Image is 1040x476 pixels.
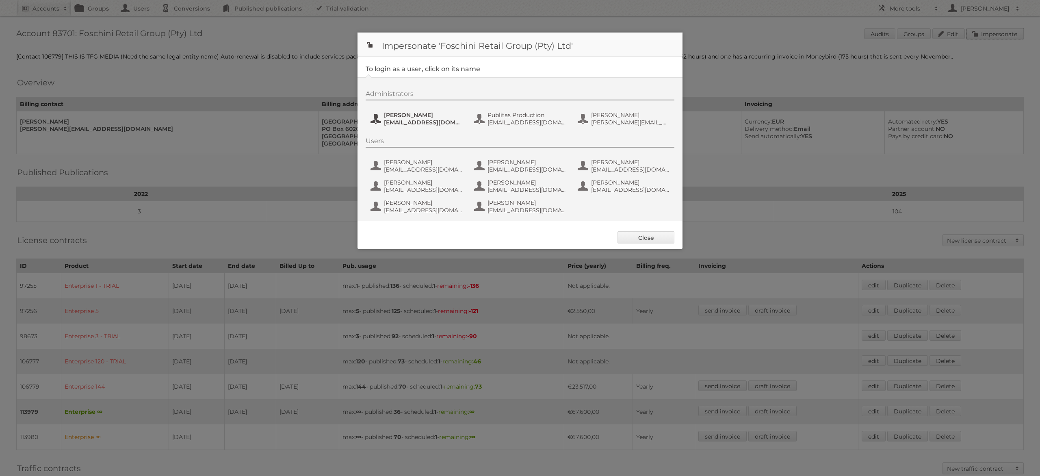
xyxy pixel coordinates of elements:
[384,166,463,173] span: [EMAIL_ADDRESS][DOMAIN_NAME]
[577,111,672,127] button: [PERSON_NAME] [PERSON_NAME][EMAIL_ADDRESS][DOMAIN_NAME]
[591,111,670,119] span: [PERSON_NAME]
[384,111,463,119] span: [PERSON_NAME]
[591,186,670,193] span: [EMAIL_ADDRESS][DOMAIN_NAME]
[384,186,463,193] span: [EMAIL_ADDRESS][DOMAIN_NAME]
[617,231,674,243] a: Close
[384,199,463,206] span: [PERSON_NAME]
[384,206,463,214] span: [EMAIL_ADDRESS][DOMAIN_NAME]
[384,159,463,166] span: [PERSON_NAME]
[366,90,674,100] div: Administrators
[591,166,670,173] span: [EMAIL_ADDRESS][DOMAIN_NAME]
[473,178,569,194] button: [PERSON_NAME] [EMAIL_ADDRESS][DOMAIN_NAME]
[473,198,569,215] button: [PERSON_NAME] [EMAIL_ADDRESS][DOMAIN_NAME]
[384,179,463,186] span: [PERSON_NAME]
[370,111,465,127] button: [PERSON_NAME] [EMAIL_ADDRESS][DOMAIN_NAME]
[591,159,670,166] span: [PERSON_NAME]
[487,199,566,206] span: [PERSON_NAME]
[487,179,566,186] span: [PERSON_NAME]
[366,65,480,73] legend: To login as a user, click on its name
[487,166,566,173] span: [EMAIL_ADDRESS][DOMAIN_NAME]
[357,33,682,57] h1: Impersonate 'Foschini Retail Group (Pty) Ltd'
[577,158,672,174] button: [PERSON_NAME] [EMAIL_ADDRESS][DOMAIN_NAME]
[384,119,463,126] span: [EMAIL_ADDRESS][DOMAIN_NAME]
[487,186,566,193] span: [EMAIL_ADDRESS][DOMAIN_NAME]
[487,159,566,166] span: [PERSON_NAME]
[473,158,569,174] button: [PERSON_NAME] [EMAIL_ADDRESS][DOMAIN_NAME]
[366,137,674,148] div: Users
[577,178,672,194] button: [PERSON_NAME] [EMAIL_ADDRESS][DOMAIN_NAME]
[487,119,566,126] span: [EMAIL_ADDRESS][DOMAIN_NAME]
[370,178,465,194] button: [PERSON_NAME] [EMAIL_ADDRESS][DOMAIN_NAME]
[487,206,566,214] span: [EMAIL_ADDRESS][DOMAIN_NAME]
[487,111,566,119] span: Publitas Production
[370,198,465,215] button: [PERSON_NAME] [EMAIL_ADDRESS][DOMAIN_NAME]
[473,111,569,127] button: Publitas Production [EMAIL_ADDRESS][DOMAIN_NAME]
[591,179,670,186] span: [PERSON_NAME]
[591,119,670,126] span: [PERSON_NAME][EMAIL_ADDRESS][DOMAIN_NAME]
[370,158,465,174] button: [PERSON_NAME] [EMAIL_ADDRESS][DOMAIN_NAME]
